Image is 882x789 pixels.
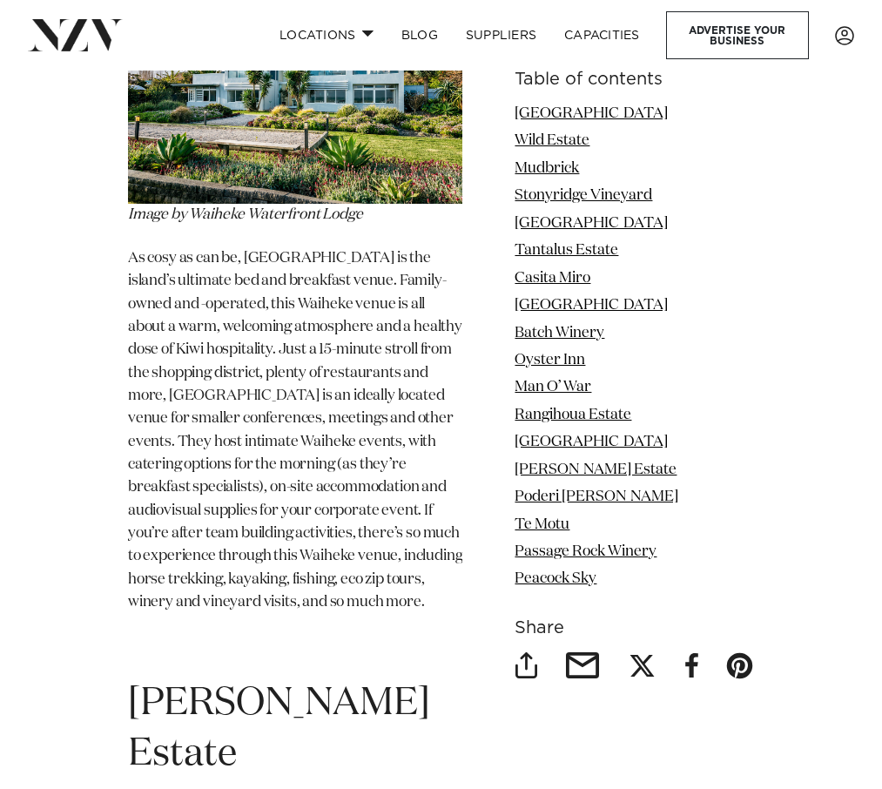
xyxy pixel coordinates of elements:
[515,188,652,203] a: Stonyridge Vineyard
[515,517,569,532] a: Te Motu
[666,11,809,59] a: Advertise your business
[515,161,579,176] a: Mudbrick
[515,435,668,449] a: [GEOGRAPHIC_DATA]
[515,353,585,368] a: Oyster Inn
[515,571,596,586] a: Peacock Sky
[515,106,668,121] a: [GEOGRAPHIC_DATA]
[128,207,362,222] span: Image by Waiheke Waterfront Lodge
[266,17,387,54] a: Locations
[452,17,550,54] a: SUPPLIERS
[515,71,754,89] h6: Table of contents
[28,19,123,51] img: nzv-logo.png
[515,462,677,477] a: [PERSON_NAME] Estate
[515,298,668,313] a: [GEOGRAPHIC_DATA]
[515,133,589,148] a: Wild Estate
[128,684,430,773] span: [PERSON_NAME] Estate
[515,243,618,258] a: Tantalus Estate
[515,380,591,394] a: Man O’ War
[515,489,678,504] a: Poderi [PERSON_NAME]
[515,216,668,231] a: [GEOGRAPHIC_DATA]
[515,619,754,637] h6: Share
[128,251,462,610] span: As cosy as can be, [GEOGRAPHIC_DATA] is the island’s ultimate bed and breakfast venue. Family-own...
[550,17,654,54] a: Capacities
[515,326,604,341] a: Batch Winery
[515,544,656,559] a: Passage Rock Winery
[515,271,590,286] a: Casita Miro
[515,408,631,422] a: Rangihoua Estate
[387,17,452,54] a: BLOG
